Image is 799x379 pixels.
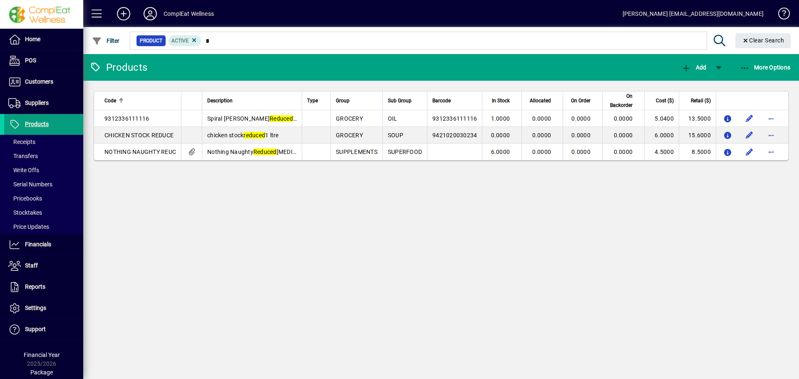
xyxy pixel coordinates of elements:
span: CHICKEN STOCK REDUCE [104,132,174,139]
a: Settings [4,298,83,319]
button: Filter [90,33,122,48]
span: Description [207,96,233,105]
a: POS [4,50,83,71]
span: Pricebooks [8,195,42,202]
div: On Order [568,96,598,105]
span: Allocated [530,96,551,105]
span: Products [25,121,49,127]
span: 6.0000 [491,149,510,155]
div: Sub Group [388,96,422,105]
span: 9421020030234 [432,132,477,139]
a: Home [4,29,83,50]
span: POS [25,57,36,64]
div: On Backorder [608,92,640,110]
a: Suppliers [4,93,83,114]
span: Home [25,36,40,42]
span: Filter [92,37,120,44]
span: GROCERY [336,132,363,139]
span: On Order [571,96,591,105]
a: Knowledge Base [772,2,789,29]
button: Profile [137,6,164,21]
a: Write Offs [4,163,83,177]
span: Product [140,37,162,45]
span: 0.0000 [571,149,591,155]
span: 0.0000 [532,149,551,155]
a: Receipts [4,135,83,149]
span: Code [104,96,116,105]
span: On Backorder [608,92,633,110]
a: Price Updates [4,220,83,234]
span: 9312336111116 [432,115,477,122]
span: SUPPLEMENTS [336,149,377,155]
button: More options [764,145,778,159]
span: 0.0000 [614,132,633,139]
span: Type [307,96,318,105]
button: Edit [743,129,756,142]
span: Transfers [8,153,38,159]
em: Reduced [270,115,293,122]
div: Type [307,96,325,105]
span: Retail ($) [691,96,711,105]
span: OIL [388,115,397,122]
span: 0.0000 [571,132,591,139]
span: Customers [25,78,53,85]
a: Customers [4,72,83,92]
a: Support [4,319,83,340]
span: 0.0000 [614,115,633,122]
button: Clear [735,33,791,48]
div: [PERSON_NAME] [EMAIL_ADDRESS][DOMAIN_NAME] [623,7,764,20]
button: Add [110,6,137,21]
td: 15.6000 [679,127,716,144]
span: NOTHING NAUGHTY REUC [104,149,176,155]
button: More options [764,112,778,125]
span: 0.0000 [614,149,633,155]
td: 6.0000 [644,127,679,144]
button: Add [679,60,708,75]
div: Code [104,96,176,105]
span: 0.0000 [532,115,551,122]
div: Group [336,96,377,105]
div: Allocated [527,96,558,105]
span: Active [171,38,189,44]
span: Cost ($) [656,96,674,105]
em: Reduced [253,149,277,155]
td: 13.5000 [679,110,716,127]
span: GROCERY [336,115,363,122]
td: 5.0400 [644,110,679,127]
div: Description [207,96,297,105]
span: Financial Year [24,352,60,358]
span: Barcode [432,96,451,105]
span: chicken stock 1 ltre [207,132,279,139]
span: 1.0000 [491,115,510,122]
div: Products [89,61,147,74]
span: Spiral [PERSON_NAME] 250ml [207,115,310,122]
span: Price Updates [8,223,49,230]
span: Settings [25,305,46,311]
span: Add [681,64,706,71]
span: Receipts [8,139,35,145]
td: 8.5000 [679,144,716,160]
div: ComplEat Wellness [164,7,214,20]
span: Financials [25,241,51,248]
span: Suppliers [25,99,49,106]
span: Nothing Naughty [MEDICAL_DATA] 200g [207,149,337,155]
div: In Stock [487,96,517,105]
span: SUPERFOOD [388,149,422,155]
span: SOUP [388,132,403,139]
a: Staff [4,255,83,276]
button: Edit [743,145,756,159]
span: Sub Group [388,96,412,105]
button: Edit [743,112,756,125]
mat-chip: Activation Status: Active [168,35,201,46]
span: Stocktakes [8,209,42,216]
span: Package [30,369,53,376]
a: Reports [4,277,83,297]
span: Reports [25,283,45,290]
em: reduced [243,132,265,139]
span: Staff [25,262,38,269]
td: 4.5000 [644,144,679,160]
a: Financials [4,234,83,255]
span: 0.0000 [571,115,591,122]
span: 0.0000 [491,132,510,139]
button: More options [764,129,778,142]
